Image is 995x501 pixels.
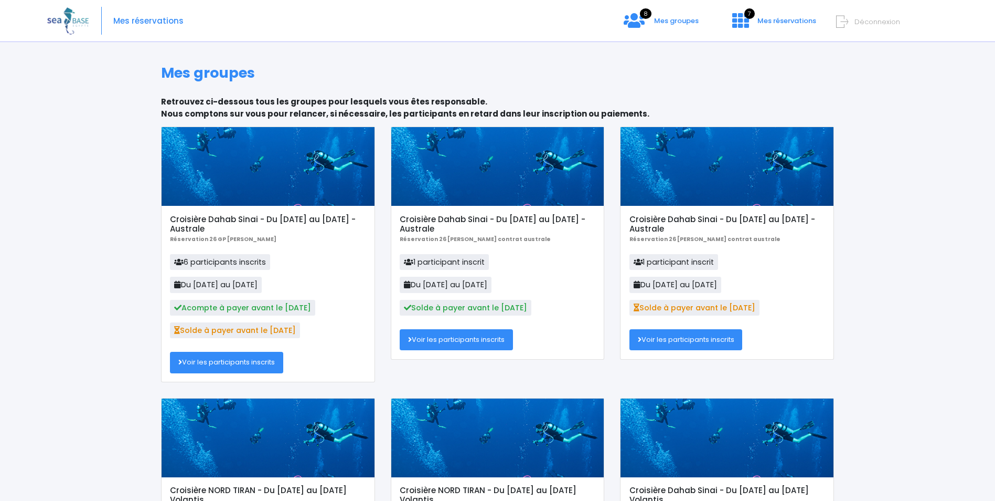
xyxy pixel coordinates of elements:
[757,16,816,26] span: Mes réservations
[654,16,699,26] span: Mes groupes
[161,65,834,81] h1: Mes groupes
[400,277,491,293] span: Du [DATE] au [DATE]
[400,329,513,350] a: Voir les participants inscrits
[629,235,780,243] b: Réservation 26 [PERSON_NAME] contrat australe
[161,96,834,120] p: Retrouvez ci-dessous tous les groupes pour lesquels vous êtes responsable. Nous comptons sur vous...
[615,19,707,29] a: 8 Mes groupes
[170,300,315,316] span: Acompte à payer avant le [DATE]
[400,254,489,270] span: 1 participant inscrit
[170,277,262,293] span: Du [DATE] au [DATE]
[724,19,822,29] a: 7 Mes réservations
[400,215,595,234] h5: Croisière Dahab Sinai - Du [DATE] au [DATE] - Australe
[629,329,743,350] a: Voir les participants inscrits
[170,322,300,338] span: Solde à payer avant le [DATE]
[170,254,270,270] span: 6 participants inscrits
[400,300,531,316] span: Solde à payer avant le [DATE]
[744,8,755,19] span: 7
[629,300,759,316] span: Solde à payer avant le [DATE]
[629,254,719,270] span: 1 participant inscrit
[170,352,283,373] a: Voir les participants inscrits
[640,8,651,19] span: 8
[170,215,366,234] h5: Croisière Dahab Sinai - Du [DATE] au [DATE] - Australe
[400,235,551,243] b: Réservation 26 [PERSON_NAME] contrat australe
[629,215,825,234] h5: Croisière Dahab Sinai - Du [DATE] au [DATE] - Australe
[170,235,276,243] b: Réservation 26 GP [PERSON_NAME]
[854,17,900,27] span: Déconnexion
[629,277,721,293] span: Du [DATE] au [DATE]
